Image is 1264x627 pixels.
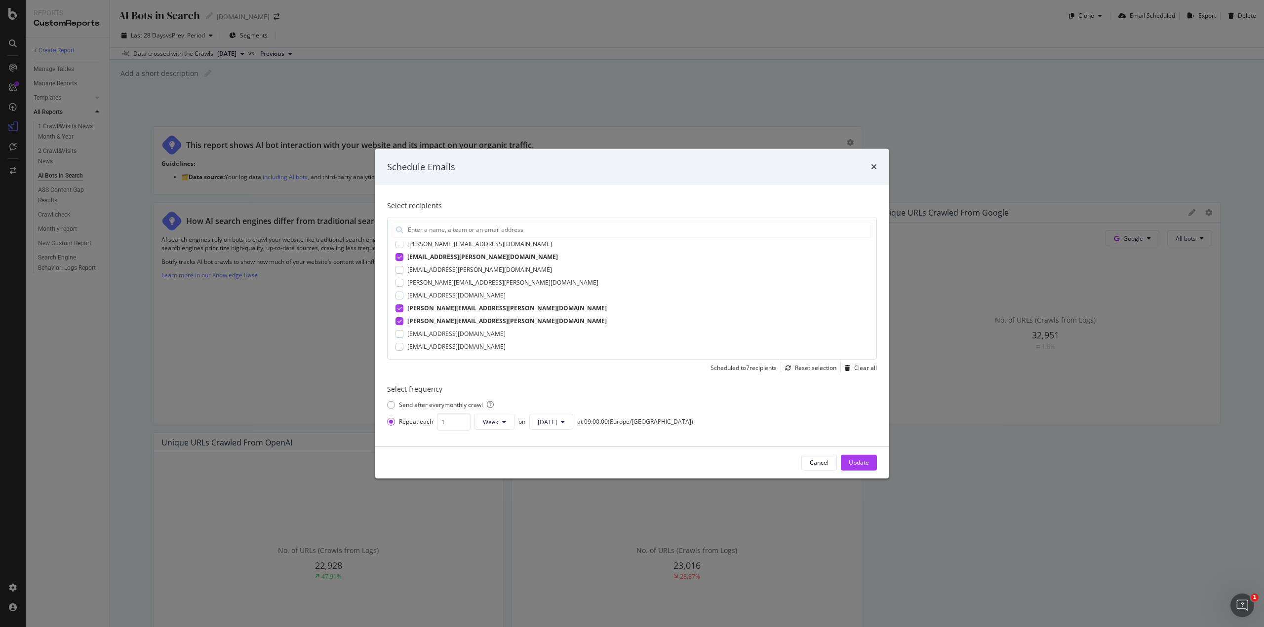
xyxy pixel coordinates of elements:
button: Update [841,455,877,471]
button: Cancel [801,455,837,471]
div: [PERSON_NAME][EMAIL_ADDRESS][PERSON_NAME][DOMAIN_NAME] [407,303,607,312]
div: [PERSON_NAME][EMAIL_ADDRESS][DOMAIN_NAME] [407,239,552,248]
div: Cancel [810,458,829,467]
div: Reset selection [795,364,836,372]
span: Week [483,418,498,426]
div: [EMAIL_ADDRESS][DOMAIN_NAME] [407,329,506,338]
button: [DATE] [529,414,573,430]
div: Schedule Emails [387,160,455,173]
div: [EMAIL_ADDRESS][PERSON_NAME][DOMAIN_NAME] [407,265,552,274]
div: [PERSON_NAME][EMAIL_ADDRESS][PERSON_NAME][DOMAIN_NAME] [407,316,607,325]
div: Send after every monthly crawl [399,401,494,409]
iframe: Intercom live chat [1230,593,1254,617]
span: Monday [538,418,557,426]
div: on [518,417,525,426]
div: Update [849,458,869,467]
div: at 09:00:00 ( Europe/[GEOGRAPHIC_DATA] ) [577,417,693,426]
div: Scheduled to 7 recipients [711,363,777,372]
button: Week [474,414,514,430]
button: Reset selection [781,362,836,373]
div: times [871,160,877,173]
div: Clear all [854,364,877,372]
input: Enter a name, a team or an email address [407,222,872,237]
div: Repeat each [399,417,433,426]
button: Clear all [841,362,877,373]
span: 1 [1251,593,1259,601]
div: [EMAIL_ADDRESS][DOMAIN_NAME] [407,342,506,351]
div: [PERSON_NAME][EMAIL_ADDRESS][PERSON_NAME][DOMAIN_NAME] [407,278,598,287]
h5: Select frequency [387,385,877,392]
h5: Select recipients [387,202,877,209]
div: [EMAIL_ADDRESS][DOMAIN_NAME] [407,291,506,299]
div: [EMAIL_ADDRESS][PERSON_NAME][DOMAIN_NAME] [407,252,558,261]
div: modal [375,148,889,478]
